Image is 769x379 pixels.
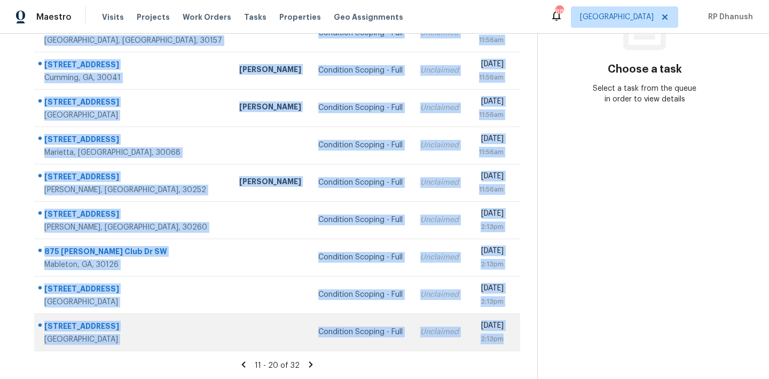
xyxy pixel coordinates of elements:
[704,12,753,22] span: RP Dhanush
[239,64,301,77] div: [PERSON_NAME]
[44,97,222,110] div: [STREET_ADDRESS]
[318,327,403,337] div: Condition Scoping - Full
[44,73,222,83] div: Cumming, GA, 30041
[44,334,222,345] div: [GEOGRAPHIC_DATA]
[476,133,504,147] div: [DATE]
[183,12,231,22] span: Work Orders
[420,65,459,76] div: Unclaimed
[318,289,403,300] div: Condition Scoping - Full
[44,283,222,297] div: [STREET_ADDRESS]
[244,13,266,21] span: Tasks
[44,35,222,46] div: [GEOGRAPHIC_DATA], [GEOGRAPHIC_DATA], 30157
[580,12,654,22] span: [GEOGRAPHIC_DATA]
[44,59,222,73] div: [STREET_ADDRESS]
[44,222,222,233] div: [PERSON_NAME], [GEOGRAPHIC_DATA], 30260
[591,83,699,105] div: Select a task from the queue in order to view details
[420,252,459,263] div: Unclaimed
[420,215,459,225] div: Unclaimed
[476,109,504,120] div: 11:56am
[476,96,504,109] div: [DATE]
[555,6,563,17] div: 88
[239,176,301,189] div: [PERSON_NAME]
[476,296,504,307] div: 2:13pm
[420,140,459,151] div: Unclaimed
[44,110,222,121] div: [GEOGRAPHIC_DATA]
[420,289,459,300] div: Unclaimed
[476,208,504,222] div: [DATE]
[420,177,459,188] div: Unclaimed
[318,140,403,151] div: Condition Scoping - Full
[476,147,504,157] div: 11:56am
[255,362,300,369] span: 11 - 20 of 32
[44,209,222,222] div: [STREET_ADDRESS]
[608,64,682,75] h3: Choose a task
[476,320,504,334] div: [DATE]
[318,252,403,263] div: Condition Scoping - Full
[318,215,403,225] div: Condition Scoping - Full
[334,12,403,22] span: Geo Assignments
[476,222,504,232] div: 2:13pm
[44,134,222,147] div: [STREET_ADDRESS]
[476,283,504,296] div: [DATE]
[44,147,222,158] div: Marietta, [GEOGRAPHIC_DATA], 30068
[44,246,222,259] div: 875 [PERSON_NAME] Club Dr SW
[476,259,504,270] div: 2:13pm
[318,65,403,76] div: Condition Scoping - Full
[476,35,504,45] div: 11:56am
[279,12,321,22] span: Properties
[44,259,222,270] div: Mableton, GA, 30126
[239,101,301,115] div: [PERSON_NAME]
[44,185,222,195] div: [PERSON_NAME], [GEOGRAPHIC_DATA], 30252
[476,334,504,344] div: 2:13pm
[420,327,459,337] div: Unclaimed
[44,321,222,334] div: [STREET_ADDRESS]
[476,59,504,72] div: [DATE]
[476,171,504,184] div: [DATE]
[36,12,72,22] span: Maestro
[44,297,222,307] div: [GEOGRAPHIC_DATA]
[44,171,222,185] div: [STREET_ADDRESS]
[476,184,504,195] div: 11:56am
[476,72,504,83] div: 11:56am
[318,102,403,113] div: Condition Scoping - Full
[420,102,459,113] div: Unclaimed
[318,177,403,188] div: Condition Scoping - Full
[102,12,124,22] span: Visits
[137,12,170,22] span: Projects
[476,246,504,259] div: [DATE]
